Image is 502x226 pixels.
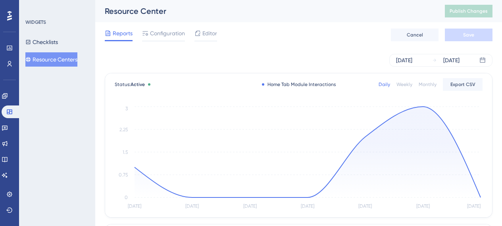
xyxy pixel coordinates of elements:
[185,203,199,209] tspan: [DATE]
[113,29,133,38] span: Reports
[125,195,128,200] tspan: 0
[131,82,145,87] span: Active
[450,81,475,88] span: Export CSV
[445,29,492,41] button: Save
[443,78,483,91] button: Export CSV
[150,29,185,38] span: Configuration
[463,32,474,38] span: Save
[262,81,336,88] div: Home Tab Module Interactions
[301,203,314,209] tspan: [DATE]
[443,56,460,65] div: [DATE]
[379,81,390,88] div: Daily
[105,6,425,17] div: Resource Center
[25,52,77,67] button: Resource Centers
[469,195,492,218] iframe: UserGuiding AI Assistant Launcher
[450,8,488,14] span: Publish Changes
[119,172,128,178] tspan: 0.75
[445,5,492,17] button: Publish Changes
[467,203,481,209] tspan: [DATE]
[396,81,412,88] div: Weekly
[419,81,437,88] div: Monthly
[25,19,46,25] div: WIDGETS
[202,29,217,38] span: Editor
[125,106,128,111] tspan: 3
[396,56,412,65] div: [DATE]
[416,203,430,209] tspan: [DATE]
[243,203,257,209] tspan: [DATE]
[25,35,58,49] button: Checklists
[119,127,128,132] tspan: 2.25
[358,203,372,209] tspan: [DATE]
[123,149,128,155] tspan: 1.5
[391,29,439,41] button: Cancel
[407,32,423,38] span: Cancel
[115,81,145,88] span: Status:
[128,203,141,209] tspan: [DATE]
